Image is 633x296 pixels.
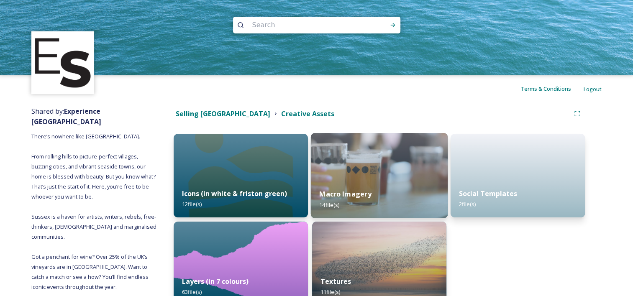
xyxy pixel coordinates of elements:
span: Shared by: [31,107,101,126]
span: Terms & Conditions [520,85,571,92]
img: dca8d725-a8e0-4813-80b5-6857509a58f2.jpg [311,133,448,218]
strong: Layers (in 7 colours) [182,277,249,286]
span: 12 file(s) [182,200,202,208]
a: Terms & Conditions [520,84,584,94]
strong: Selling [GEOGRAPHIC_DATA] [176,109,270,118]
span: 11 file(s) [320,288,340,296]
strong: Textures [320,277,351,286]
strong: Social Templates [459,189,517,198]
span: 2 file(s) [459,200,476,208]
strong: Icons (in white & friston green) [182,189,287,198]
strong: Macro Imagery [319,189,371,199]
span: 63 file(s) [182,288,202,296]
img: c5d6210a-cfa0-4ddd-99b5-e64a0fd7e099.jpg [174,134,308,217]
strong: Creative Assets [281,109,334,118]
strong: Experience [GEOGRAPHIC_DATA] [31,107,101,126]
input: Search [248,16,363,34]
span: Logout [584,85,602,93]
img: WSCC%20ES%20Socials%20Icon%20-%20Secondary%20-%20Black.jpg [33,33,93,93]
iframe: msdoc-iframe [451,134,585,238]
span: 14 file(s) [319,201,339,208]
